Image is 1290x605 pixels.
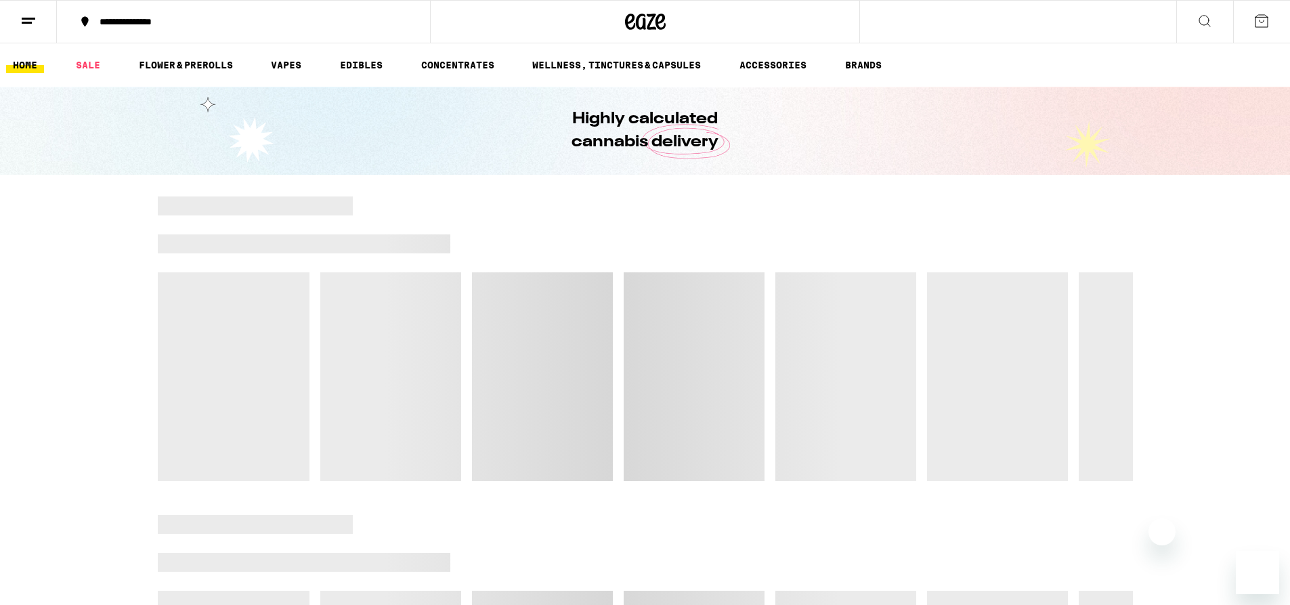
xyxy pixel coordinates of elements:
a: ACCESSORIES [733,57,813,73]
iframe: Close message [1148,518,1176,545]
a: WELLNESS, TINCTURES & CAPSULES [525,57,708,73]
a: SALE [69,57,107,73]
a: HOME [6,57,44,73]
a: FLOWER & PREROLLS [132,57,240,73]
a: VAPES [264,57,308,73]
h1: Highly calculated cannabis delivery [534,108,757,154]
iframe: Button to launch messaging window [1236,551,1279,594]
a: EDIBLES [333,57,389,73]
a: CONCENTRATES [414,57,501,73]
a: BRANDS [838,57,888,73]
